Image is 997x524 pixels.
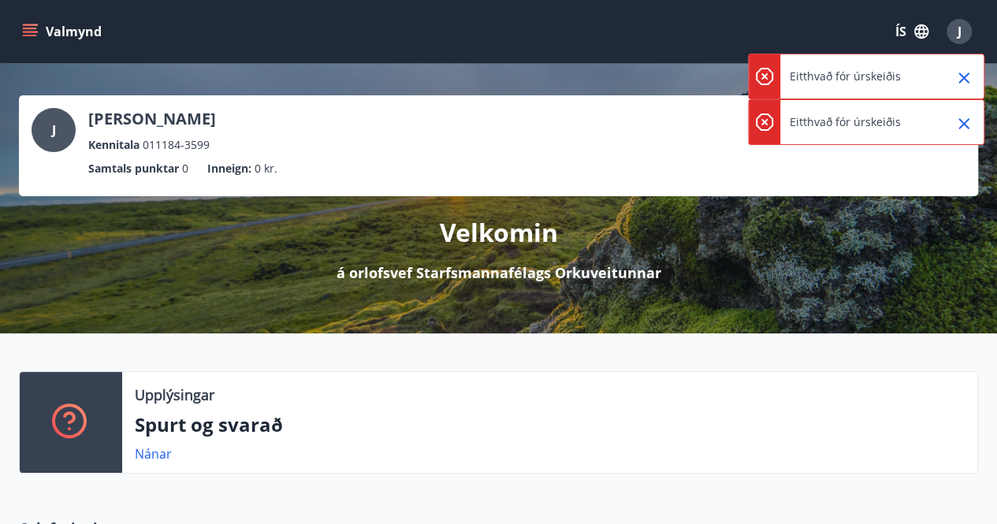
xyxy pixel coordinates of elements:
p: [PERSON_NAME] [88,108,216,130]
span: J [958,23,962,40]
p: Spurt og svarað [135,411,965,438]
span: J [52,121,56,139]
p: Velkomin [440,215,558,250]
p: Inneign : [207,160,251,177]
p: á orlofsvef Starfsmannafélags Orkuveitunnar [337,262,661,283]
button: menu [19,17,108,46]
span: 0 [182,160,188,177]
button: ÍS [887,17,937,46]
p: Upplýsingar [135,385,214,405]
p: Kennitala [88,136,140,154]
p: Samtals punktar [88,160,179,177]
p: Eitthvað fór úrskeiðis [790,114,901,130]
button: Close [950,65,977,91]
button: Close [950,110,977,137]
span: 0 kr. [255,160,277,177]
a: Nánar [135,445,172,463]
button: J [940,13,978,50]
p: Eitthvað fór úrskeiðis [790,69,901,84]
span: 011184-3599 [143,136,210,154]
